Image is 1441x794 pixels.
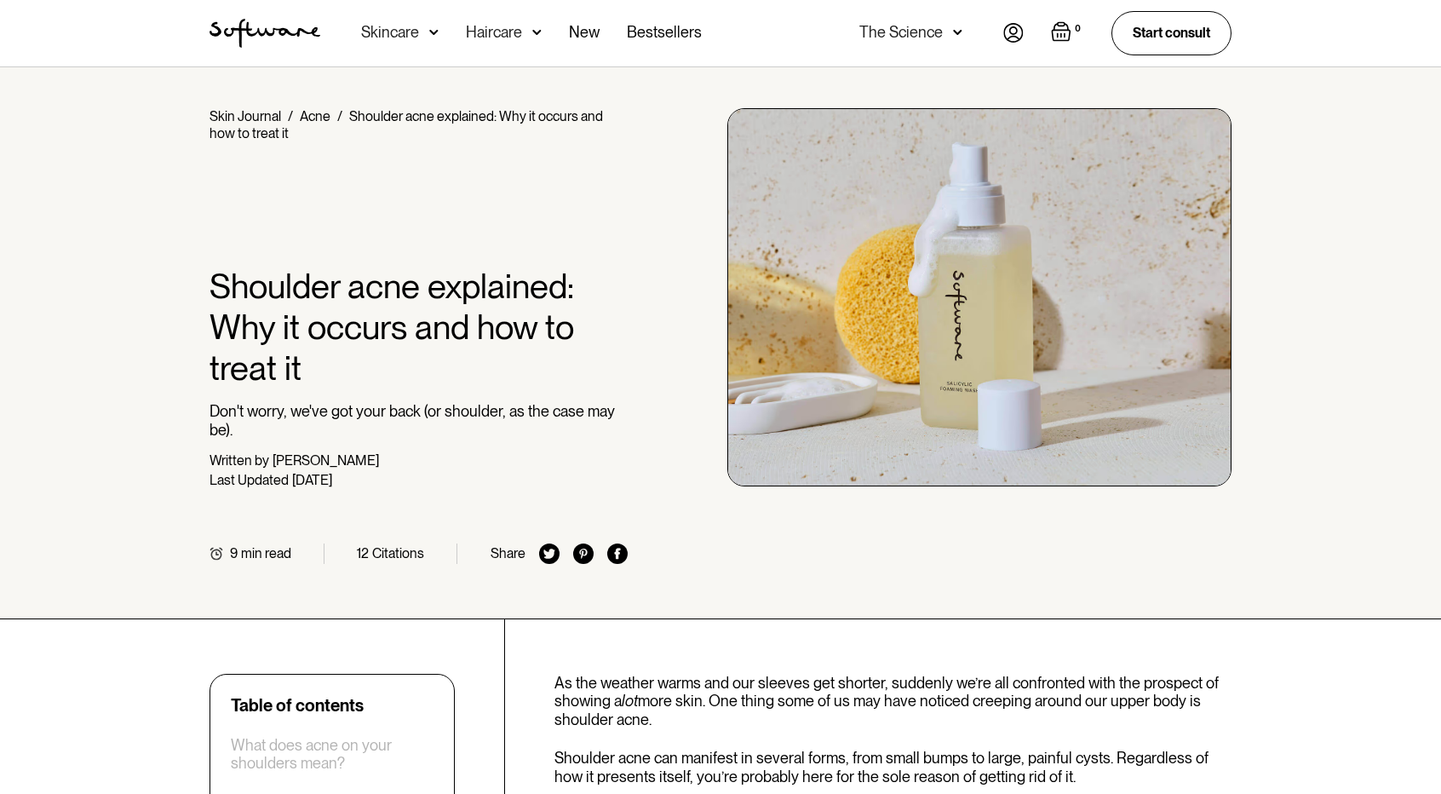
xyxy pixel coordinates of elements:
div: Last Updated [210,472,289,488]
div: [PERSON_NAME] [273,452,379,469]
a: Open empty cart [1051,21,1084,45]
a: home [210,19,320,48]
p: Don't worry, we've got your back (or shoulder, as the case may be). [210,402,628,439]
img: pinterest icon [573,544,594,564]
div: 12 [357,545,369,561]
p: Shoulder acne can manifest in several forms, from small bumps to large, painful cysts. Regardless... [554,749,1231,785]
img: arrow down [532,24,542,41]
em: lot [622,692,638,710]
div: / [337,108,342,124]
div: Table of contents [231,695,364,716]
p: As the weather warms and our sleeves get shorter, suddenly we’re all confronted with the prospect... [554,674,1231,729]
div: Citations [372,545,424,561]
a: What does acne on your shoulders mean? [231,736,433,773]
a: Start consult [1111,11,1231,55]
div: Written by [210,452,269,469]
div: The Science [859,24,943,41]
img: facebook icon [607,544,628,564]
div: min read [241,545,291,561]
a: Acne [300,108,330,124]
div: / [288,108,293,124]
h1: Shoulder acne explained: Why it occurs and how to treat it [210,266,628,388]
div: [DATE] [292,472,332,488]
div: Shoulder acne explained: Why it occurs and how to treat it [210,108,603,141]
div: Skincare [361,24,419,41]
div: 0 [1071,21,1084,37]
a: Skin Journal [210,108,281,124]
img: Software Logo [210,19,320,48]
img: twitter icon [539,544,560,564]
div: Share [491,545,525,561]
div: 9 [230,545,238,561]
div: Haircare [466,24,522,41]
img: arrow down [953,24,962,41]
img: arrow down [429,24,439,41]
